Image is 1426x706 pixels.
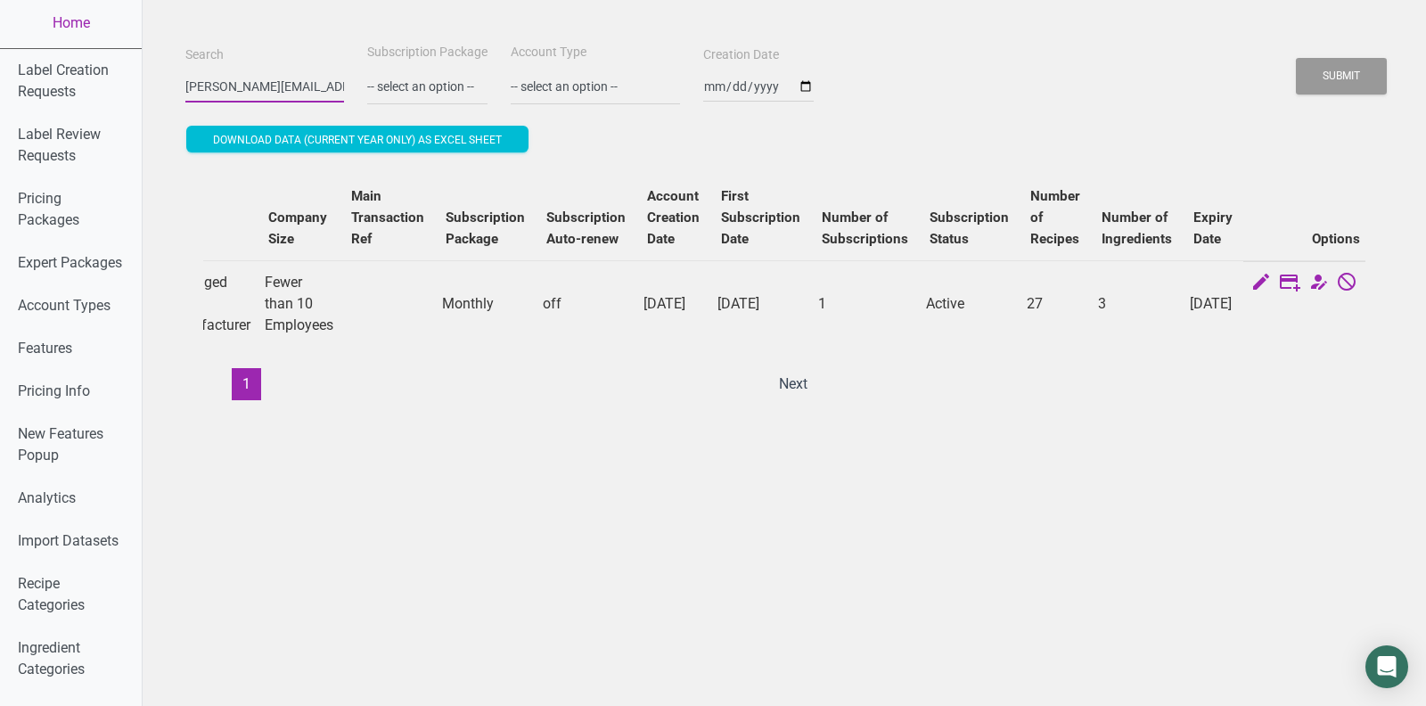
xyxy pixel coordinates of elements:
[710,260,811,347] td: [DATE]
[185,46,224,64] label: Search
[158,260,258,347] td: Packaged Food Manufacturer
[1279,273,1300,296] a: Edit Subscription
[1296,58,1387,94] button: Submit
[1307,273,1329,296] a: Change Account Type
[822,209,908,247] b: Number of Subscriptions
[446,209,525,247] b: Subscription Package
[511,44,586,62] label: Account Type
[185,157,1383,418] div: Users
[811,260,919,347] td: 1
[721,188,800,247] b: First Subscription Date
[546,209,626,247] b: Subscription Auto-renew
[919,260,1020,347] td: Active
[1312,231,1360,247] b: Options
[1336,273,1357,296] a: Cancel Subscription
[351,188,424,247] b: Main Transaction Ref
[268,209,327,247] b: Company Size
[703,46,779,64] label: Creation Date
[186,126,529,152] button: Download data (current year only) as excel sheet
[367,44,488,62] label: Subscription Package
[1091,260,1183,347] td: 3
[1365,273,1386,296] a: Change Auto Renewal
[232,368,261,400] button: 1
[213,134,502,146] span: Download data (current year only) as excel sheet
[536,260,636,347] td: off
[1102,209,1172,247] b: Number of Ingredients
[636,260,710,347] td: [DATE]
[1250,273,1272,296] a: Edit
[930,209,1009,247] b: Subscription Status
[258,260,340,347] td: Fewer than 10 Employees
[1030,188,1080,247] b: Number of Recipes
[647,188,700,247] b: Account Creation Date
[1365,645,1408,688] div: Open Intercom Messenger
[1193,209,1233,247] b: Expiry Date
[435,260,536,347] td: Monthly
[1183,260,1243,347] td: [DATE]
[1020,260,1091,347] td: 27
